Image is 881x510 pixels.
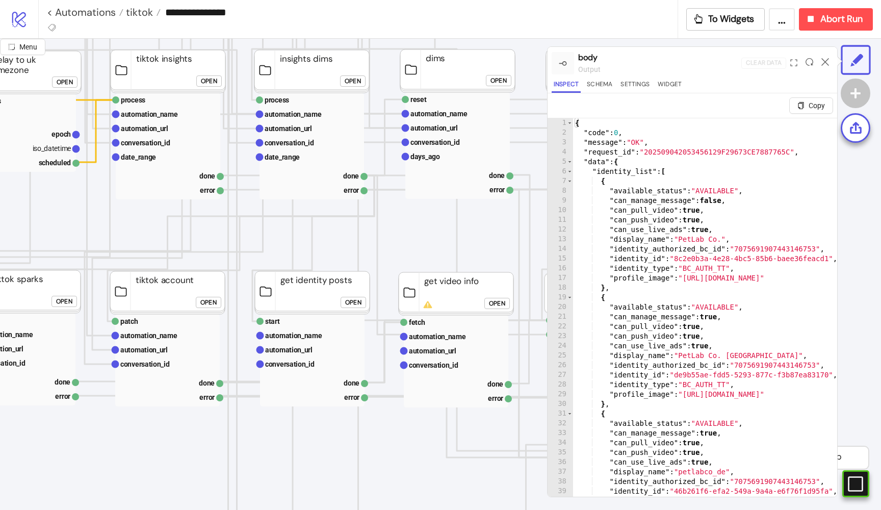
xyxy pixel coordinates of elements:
[409,361,458,369] text: conversation_id
[567,176,573,186] span: Toggle code folding, rows 7 through 18
[548,283,573,293] div: 18
[410,124,458,132] text: automation_url
[548,273,573,283] div: 17
[486,75,511,86] button: Open
[548,322,573,331] div: 22
[552,79,581,93] button: Inspect
[265,317,280,325] text: start
[548,390,573,399] div: 29
[265,346,313,354] text: automation_url
[490,75,507,87] div: Open
[265,139,314,147] text: conversation_id
[345,297,361,309] div: Open
[567,409,573,419] span: Toggle code folding, rows 31 through 42
[120,346,168,354] text: automation_url
[799,8,873,31] button: Abort Run
[548,457,573,467] div: 36
[548,370,573,380] div: 27
[548,235,573,244] div: 13
[121,139,170,147] text: conversation_id
[548,244,573,254] div: 14
[409,318,425,326] text: fetch
[484,298,510,309] button: Open
[548,341,573,351] div: 24
[33,144,71,152] text: iso_datetime
[548,118,573,128] div: 1
[340,75,366,87] button: Open
[410,138,460,146] text: conversation_id
[196,297,221,308] button: Open
[265,96,289,104] text: process
[548,176,573,186] div: 7
[567,167,573,176] span: Toggle code folding, rows 6 through 43
[548,206,573,215] div: 10
[120,331,177,340] text: automation_name
[409,333,466,341] text: automation_name
[548,293,573,302] div: 19
[121,110,178,118] text: automation_name
[265,153,300,161] text: date_range
[51,296,77,307] button: Open
[548,399,573,409] div: 30
[790,59,797,66] span: expand
[548,428,573,438] div: 33
[548,157,573,167] div: 5
[548,196,573,206] div: 9
[548,147,573,157] div: 4
[121,96,145,104] text: process
[200,297,217,309] div: Open
[201,75,217,87] div: Open
[708,13,755,25] span: To Widgets
[548,487,573,496] div: 39
[345,75,361,87] div: Open
[578,51,741,64] div: body
[548,351,573,361] div: 25
[686,8,765,31] button: To Widgets
[789,97,833,114] button: Copy
[120,317,138,325] text: patch
[47,7,123,17] a: < Automations
[265,124,312,133] text: automation_url
[265,110,322,118] text: automation_name
[196,75,222,87] button: Open
[410,95,427,104] text: reset
[121,124,168,133] text: automation_url
[410,110,468,118] text: automation_name
[548,215,573,225] div: 11
[265,360,315,368] text: conversation_id
[548,409,573,419] div: 31
[409,347,456,355] text: automation_url
[52,76,77,88] button: Open
[121,153,156,161] text: date_range
[769,8,795,31] button: ...
[567,118,573,128] span: Toggle code folding, rows 1 through 51
[585,79,614,93] button: Schema
[489,298,505,310] div: Open
[797,102,805,109] span: copy
[548,361,573,370] div: 26
[548,264,573,273] div: 16
[548,186,573,196] div: 8
[656,79,684,93] button: Widget
[548,419,573,428] div: 32
[8,43,15,50] span: radius-bottomright
[548,438,573,448] div: 34
[567,157,573,167] span: Toggle code folding, rows 5 through 50
[56,296,72,308] div: Open
[548,477,573,487] div: 38
[410,152,440,161] text: days_ago
[618,79,652,93] button: Settings
[548,167,573,176] div: 6
[820,13,863,25] span: Abort Run
[548,138,573,147] div: 3
[548,254,573,264] div: 15
[548,448,573,457] div: 35
[51,130,71,138] text: epoch
[123,6,153,19] span: tiktok
[19,43,37,51] span: Menu
[548,331,573,341] div: 23
[341,297,366,308] button: Open
[57,76,73,88] div: Open
[123,7,161,17] a: tiktok
[548,302,573,312] div: 20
